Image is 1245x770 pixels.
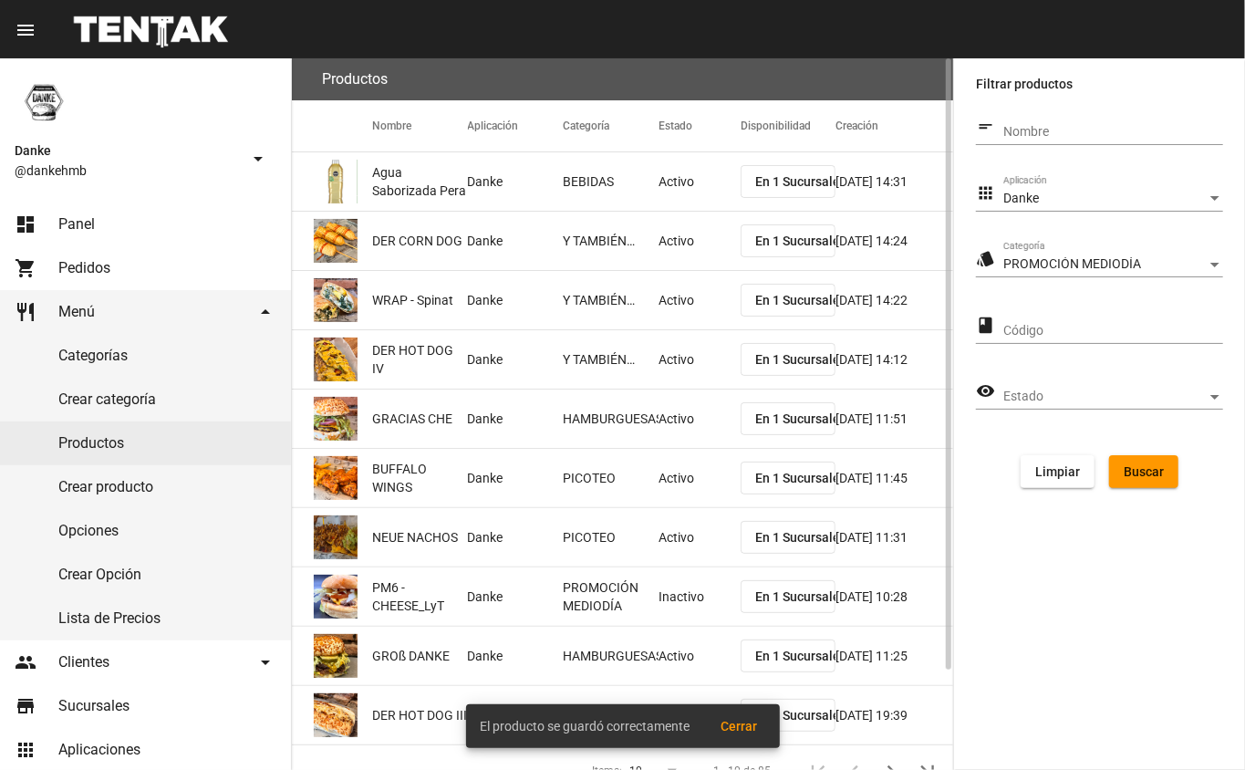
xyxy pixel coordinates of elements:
mat-cell: [DATE] 14:31 [835,152,953,211]
span: En 1 Sucursales [755,471,846,485]
label: Filtrar productos [976,73,1223,95]
span: GROß DANKE [372,647,450,665]
span: Danke [1003,191,1039,205]
span: Menú [58,303,95,321]
button: En 1 Sucursales [741,224,836,257]
mat-cell: BEBIDAS [563,152,659,211]
mat-cell: PROMOCIÓN MEDIODÍA [563,567,659,626]
span: En 1 Sucursales [755,174,846,189]
mat-cell: [DATE] 11:51 [835,390,953,448]
flou-section-header: Productos [292,58,953,100]
mat-cell: [DATE] 11:31 [835,508,953,567]
button: En 1 Sucursales [741,343,836,376]
button: En 1 Sucursales [741,521,836,554]
mat-cell: Activo [659,271,741,329]
mat-cell: Danke [468,627,564,685]
mat-cell: Danke [468,271,564,329]
mat-cell: Y TAMBIÉN… [563,271,659,329]
span: @dankehmb [15,161,240,180]
mat-select: Estado [1003,390,1223,404]
mat-icon: apps [15,739,36,761]
mat-icon: menu [15,19,36,41]
mat-header-cell: Estado [659,100,741,151]
span: DER CORN DOG [372,232,462,250]
span: BUFFALO WINGS [372,460,468,496]
img: 80660d7d-92ce-4920-87ef-5263067dcc48.png [314,693,358,737]
mat-cell: Danke [468,449,564,507]
mat-header-cell: Creación [835,100,953,151]
mat-icon: short_text [976,116,995,138]
span: Agua Saborizada Pera [372,163,468,200]
img: 0a44530d-f050-4a3a-9d7f-6ed94349fcf6.png [314,219,358,263]
span: Aplicaciones [58,741,140,759]
span: PM6 - CHEESE_LyT [372,578,468,615]
mat-cell: Danke [468,152,564,211]
input: Código [1003,324,1223,338]
mat-icon: arrow_drop_down [254,301,276,323]
mat-cell: [DATE] 11:45 [835,449,953,507]
span: Sucursales [58,697,130,715]
mat-select: Categoría [1003,257,1223,272]
mat-cell: [DATE] 14:12 [835,330,953,389]
mat-cell: Activo [659,390,741,448]
mat-cell: Danke [468,330,564,389]
mat-icon: visibility [976,380,995,402]
img: 2101e8c8-98bc-4e4a-b63d-15c93b71735f.png [314,338,358,381]
img: 3441f565-b6db-4b42-ad11-33f843c8c403.png [314,456,358,500]
button: En 1 Sucursales [741,462,836,494]
button: En 1 Sucursales [741,284,836,317]
img: f4fd4fc5-1d0f-45c4-b852-86da81b46df0.png [314,575,358,619]
mat-cell: Y TAMBIÉN… [563,330,659,389]
span: Danke [15,140,240,161]
mat-cell: [DATE] 14:22 [835,271,953,329]
mat-cell: Activo [659,212,741,270]
mat-cell: [DATE] 11:25 [835,627,953,685]
mat-cell: Activo [659,508,741,567]
button: Buscar [1109,455,1178,488]
span: PROMOCIÓN MEDIODÍA [1003,256,1141,271]
mat-cell: HAMBURGUESAS [563,627,659,685]
mat-icon: arrow_drop_down [254,651,276,673]
mat-cell: Danke [468,567,564,626]
img: ce274695-1ce7-40c2-b596-26e3d80ba656.png [314,515,358,559]
span: Estado [1003,390,1207,404]
span: Pedidos [58,259,110,277]
mat-icon: restaurant [15,301,36,323]
mat-cell: HAMBURGUESAS [563,390,659,448]
img: d7cd4ccb-e923-436d-94c5-56a0338c840e.png [314,160,358,203]
button: Cerrar [707,710,773,743]
mat-cell: [DATE] 14:24 [835,212,953,270]
mat-cell: Inactivo [659,567,741,626]
mat-cell: [DATE] 19:39 [835,686,953,744]
mat-cell: PICOTEO [563,449,659,507]
mat-icon: arrow_drop_down [247,148,269,170]
mat-cell: Activo [659,152,741,211]
mat-icon: store [15,695,36,717]
span: WRAP - Spinat [372,291,453,309]
mat-cell: Activo [659,330,741,389]
span: DER HOT DOG III [372,706,467,724]
button: En 1 Sucursales [741,402,836,435]
mat-cell: PICOTEO [563,508,659,567]
mat-header-cell: Aplicación [468,100,564,151]
button: Limpiar [1021,455,1095,488]
img: 1a721365-f7f0-48f2-bc81-df1c02b576e7.png [314,278,358,322]
mat-icon: apps [976,182,995,204]
span: Panel [58,215,95,234]
span: GRACIAS CHE [372,410,452,428]
span: En 1 Sucursales [755,352,846,367]
mat-cell: Activo [659,627,741,685]
span: Limpiar [1035,464,1080,479]
span: En 1 Sucursales [755,411,846,426]
span: DER HOT DOG IV [372,341,468,378]
mat-cell: Danke [468,212,564,270]
h3: Productos [322,67,388,92]
button: En 1 Sucursales [741,165,836,198]
img: e78ba89a-d4a4-48df-a29c-741630618342.png [314,634,358,678]
span: El producto se guardó correctamente [481,717,690,735]
span: Cerrar [721,719,758,734]
mat-cell: Y TAMBIÉN… [563,212,659,270]
input: Nombre [1003,125,1223,140]
span: En 1 Sucursales [755,234,846,248]
span: Clientes [58,653,109,671]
